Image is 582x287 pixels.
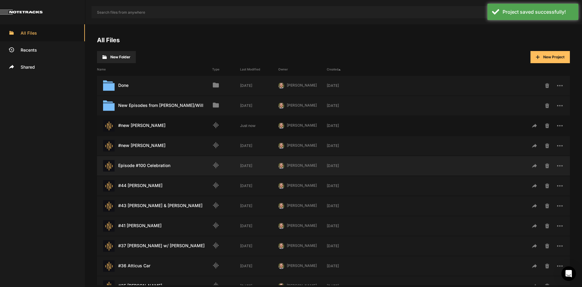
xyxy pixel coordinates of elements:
[92,6,513,18] input: Search files from anywhere
[287,183,317,188] span: [PERSON_NAME]
[327,163,365,169] div: [DATE]
[287,123,317,128] span: [PERSON_NAME]
[103,120,115,132] img: star-track.png
[327,263,365,269] div: [DATE]
[327,203,365,209] div: [DATE]
[103,240,115,252] img: star-track.png
[240,183,278,189] div: [DATE]
[327,83,365,88] div: [DATE]
[240,203,278,209] div: [DATE]
[278,123,284,129] img: 424769395311cb87e8bb3f69157a6d24
[287,243,317,248] span: [PERSON_NAME]
[97,140,212,152] div: #new [PERSON_NAME]
[97,240,212,252] div: #37 [PERSON_NAME] w/ [PERSON_NAME]
[327,143,365,149] div: [DATE]
[97,200,212,212] div: #43 [PERSON_NAME] & [PERSON_NAME]
[97,220,212,232] div: #41 [PERSON_NAME]
[240,103,278,108] div: [DATE]
[543,55,564,59] span: New Project
[278,163,284,169] img: 424769395311cb87e8bb3f69157a6d24
[212,242,219,249] mat-icon: Audio
[97,80,212,91] div: Done
[212,81,219,89] mat-icon: Folder
[103,160,115,172] img: star-track.png
[278,223,284,229] img: 424769395311cb87e8bb3f69157a6d24
[97,67,212,72] div: Name
[278,67,327,72] div: Owner
[97,51,136,63] button: New Folder
[97,36,120,44] a: All Files
[212,101,219,109] mat-icon: Folder
[278,203,284,209] img: 424769395311cb87e8bb3f69157a6d24
[278,263,284,269] img: 424769395311cb87e8bb3f69157a6d24
[240,123,278,128] div: Just now
[278,143,284,149] img: 424769395311cb87e8bb3f69157a6d24
[240,263,278,269] div: [DATE]
[278,83,284,89] img: 424769395311cb87e8bb3f69157a6d24
[240,163,278,169] div: [DATE]
[287,103,317,108] span: [PERSON_NAME]
[327,103,365,108] div: [DATE]
[240,67,278,72] div: Last Modified
[503,8,574,15] div: Project saved successfully!
[97,100,212,111] div: New Episodes from [PERSON_NAME]/Will
[212,121,219,129] mat-icon: Audio
[287,263,317,268] span: [PERSON_NAME]
[97,260,212,272] div: #36 Atticus Car
[240,83,278,88] div: [DATE]
[327,223,365,229] div: [DATE]
[287,163,317,168] span: [PERSON_NAME]
[287,203,317,208] span: [PERSON_NAME]
[97,180,212,192] div: #44 [PERSON_NAME]
[103,200,115,212] img: star-track.png
[103,220,115,232] img: star-track.png
[327,123,365,128] div: [DATE]
[530,51,570,63] button: New Project
[287,223,317,228] span: [PERSON_NAME]
[278,183,284,189] img: 424769395311cb87e8bb3f69157a6d24
[240,223,278,229] div: [DATE]
[212,162,219,169] mat-icon: Audio
[212,182,219,189] mat-icon: Audio
[287,143,317,148] span: [PERSON_NAME]
[212,202,219,209] mat-icon: Audio
[212,262,219,269] mat-icon: Audio
[97,120,212,132] div: #new [PERSON_NAME]
[327,67,365,72] div: Created
[212,222,219,229] mat-icon: Audio
[240,243,278,249] div: [DATE]
[103,260,115,272] img: star-track.png
[278,103,284,109] img: 424769395311cb87e8bb3f69157a6d24
[327,183,365,189] div: [DATE]
[287,83,317,87] span: [PERSON_NAME]
[212,67,240,72] div: Type
[103,140,115,152] img: star-track.png
[327,243,365,249] div: [DATE]
[103,80,115,91] img: folder.svg
[240,143,278,149] div: [DATE]
[97,160,212,172] div: Episode #100 Celebration
[103,100,115,111] img: folder.svg
[278,243,284,249] img: 424769395311cb87e8bb3f69157a6d24
[212,142,219,149] mat-icon: Audio
[561,266,576,281] div: Open Intercom Messenger
[103,180,115,192] img: star-track.png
